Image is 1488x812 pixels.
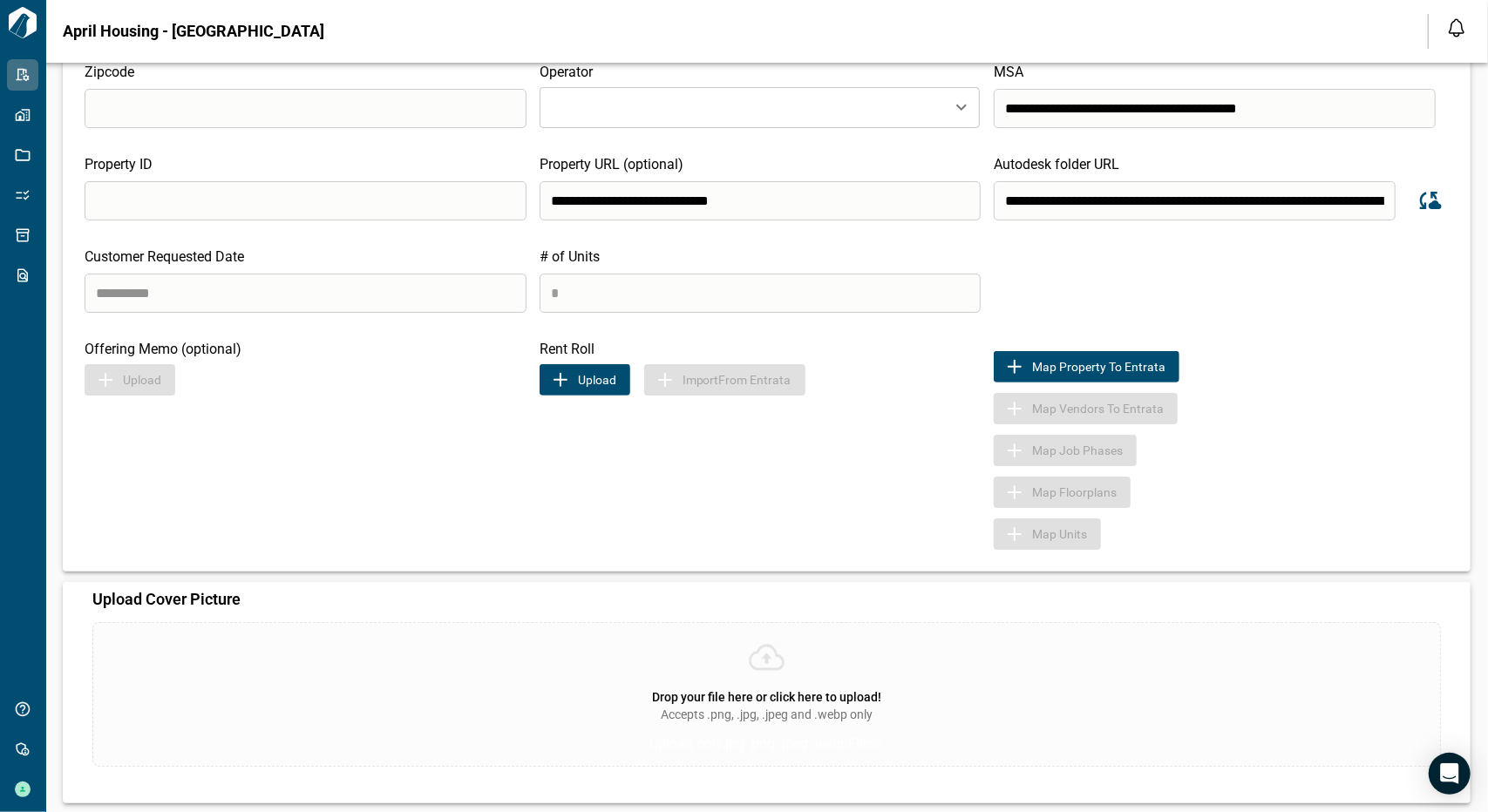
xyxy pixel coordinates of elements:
span: Rent Roll [540,341,595,357]
input: search [540,181,982,220]
img: upload [550,369,571,390]
button: Sync data from Autodesk [1409,180,1449,220]
span: Upload Cover Picture [92,590,241,608]
input: search [85,181,527,220]
span: Customer Requested Date [85,248,244,265]
div: Open Intercom Messenger [1429,753,1471,795]
span: Autodesk folder URL [994,156,1119,173]
input: search [994,89,1436,128]
button: Open notification feed [1443,14,1471,42]
span: Property URL (optional) [540,156,683,173]
button: uploadUpload [540,364,630,396]
span: Drop your file here or click here to upload! [652,690,881,704]
span: MSA [994,64,1023,80]
button: Open [949,95,974,119]
span: April Housing - [GEOGRAPHIC_DATA] [63,23,324,40]
span: Property ID [85,156,153,173]
button: Map to EntrataMap Property to Entrata [994,351,1179,382]
img: Map to Entrata [1004,356,1025,377]
span: Operator [540,64,593,80]
input: search [85,89,527,128]
span: Zipcode [85,64,134,80]
span: Offering Memo (optional) [85,341,241,357]
input: search [994,181,1396,220]
span: Accepts .png, .jpg, .jpeg and .webp only [661,706,873,723]
input: search [85,274,527,313]
span: # of Units [540,248,600,265]
p: Upload only .jpg .png .jpeg .webp Files* [650,734,884,754]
